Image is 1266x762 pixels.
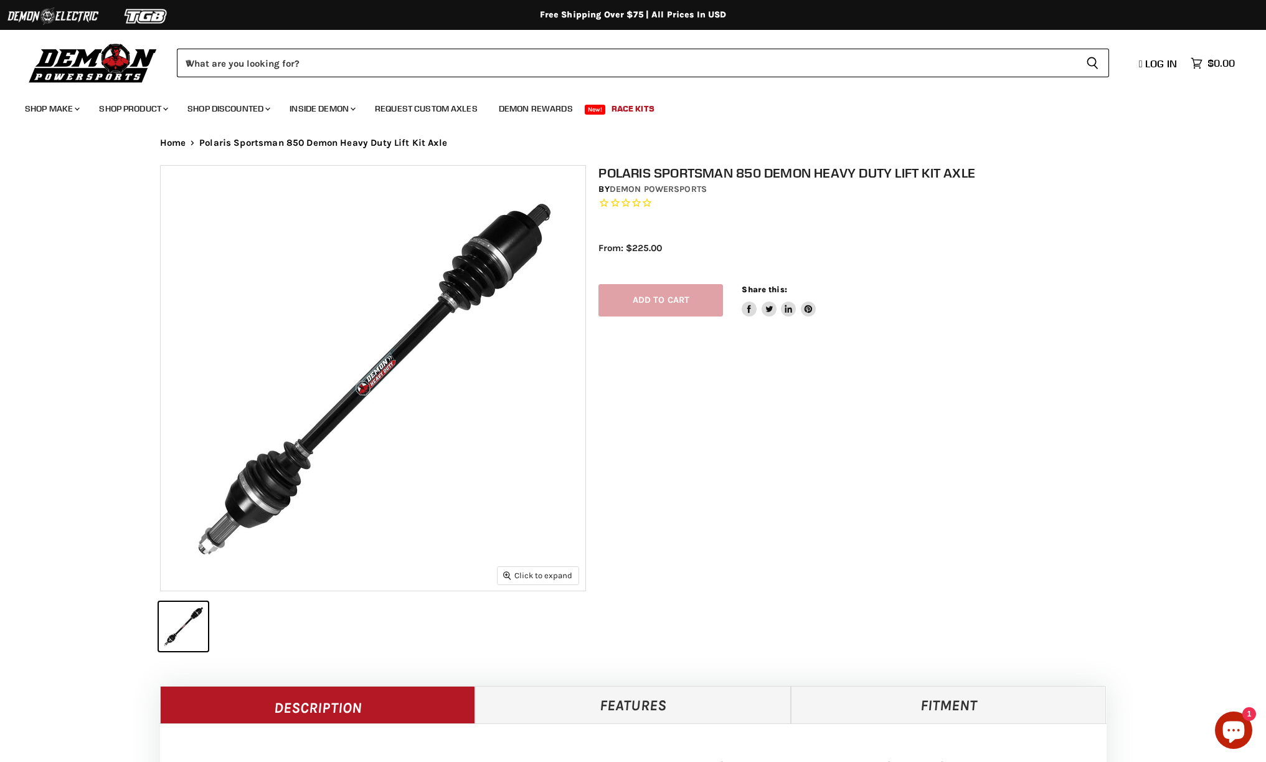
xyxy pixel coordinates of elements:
[16,91,1232,121] ul: Main menu
[16,96,87,121] a: Shop Make
[610,184,707,194] a: Demon Powersports
[742,284,816,317] aside: Share this:
[177,49,1076,77] input: When autocomplete results are available use up and down arrows to review and enter to select
[161,166,585,591] img: IMAGE
[489,96,582,121] a: Demon Rewards
[1076,49,1109,77] button: Search
[199,138,447,148] span: Polaris Sportsman 850 Demon Heavy Duty Lift Kit Axle
[1207,57,1235,69] span: $0.00
[598,197,1119,210] span: Rated 0.0 out of 5 stars 0 reviews
[598,165,1119,181] h1: Polaris Sportsman 850 Demon Heavy Duty Lift Kit Axle
[498,567,579,584] button: Click to expand
[475,686,791,723] a: Features
[1145,57,1177,70] span: Log in
[100,4,193,28] img: TGB Logo 2
[503,571,572,580] span: Click to expand
[1211,712,1256,752] inbox-online-store-chat: Shopify online store chat
[1133,58,1184,69] a: Log in
[177,49,1109,77] form: Product
[90,96,176,121] a: Shop Product
[598,242,662,254] span: From: $225.00
[160,686,476,723] a: Description
[742,285,787,294] span: Share this:
[280,96,363,121] a: Inside Demon
[178,96,278,121] a: Shop Discounted
[135,138,1131,148] nav: Breadcrumbs
[585,105,606,115] span: New!
[602,96,664,121] a: Race Kits
[598,183,1119,196] div: by
[159,602,208,651] button: IMAGE thumbnail
[6,4,100,28] img: Demon Electric Logo 2
[25,40,161,85] img: Demon Powersports
[135,9,1131,21] div: Free Shipping Over $75 | All Prices In USD
[366,96,487,121] a: Request Custom Axles
[160,138,186,148] a: Home
[1184,54,1241,72] a: $0.00
[791,686,1107,723] a: Fitment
